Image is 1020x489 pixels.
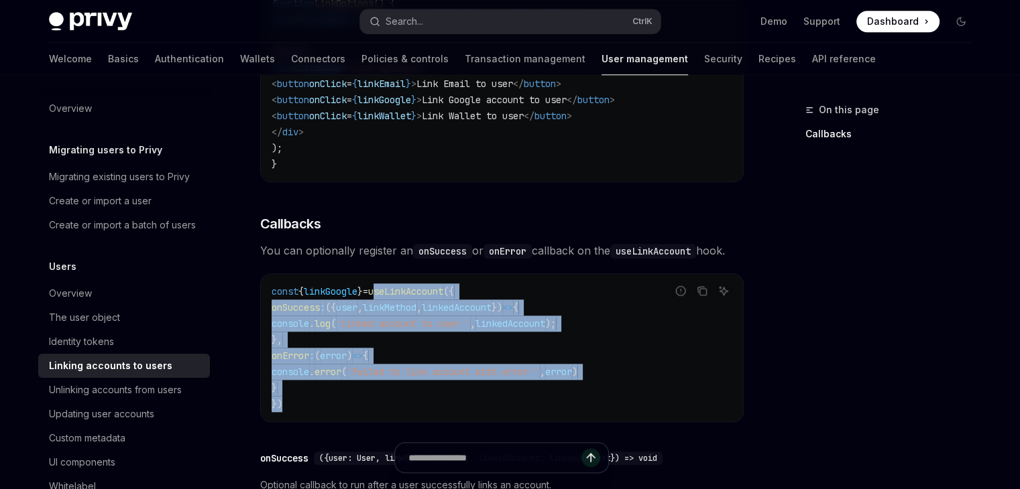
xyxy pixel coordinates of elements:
div: Migrating existing users to Privy [49,169,190,185]
span: } [272,382,277,394]
span: = [347,78,352,90]
a: Unlinking accounts from users [38,378,210,402]
span: user [336,301,357,313]
span: linkGoogle [304,285,357,297]
span: </ [272,126,282,138]
a: API reference [812,43,876,75]
span: console [272,366,309,378]
span: </ [524,110,534,122]
span: </ [513,78,524,90]
span: ) [347,350,352,362]
a: Security [704,43,742,75]
span: ); [545,318,556,330]
span: button [524,78,556,90]
a: Support [803,15,840,28]
span: linkGoogle [357,94,411,106]
span: ( [341,366,347,378]
span: { [298,285,304,297]
a: Updating user accounts [38,402,210,426]
span: linkedAccount [475,318,545,330]
span: button [277,78,309,90]
h5: Migrating users to Privy [49,142,162,158]
h5: Users [49,259,76,275]
a: UI components [38,450,210,474]
a: Create or import a user [38,189,210,213]
span: button [577,94,610,106]
button: Ask AI [715,282,732,299]
button: Open search [360,9,661,33]
span: linkMethod [363,301,416,313]
div: Overview [49,100,92,117]
span: Dashboard [867,15,919,28]
button: Send message [581,448,600,467]
span: On this page [819,102,879,118]
span: onSuccess [272,301,320,313]
span: onClick [309,94,347,106]
span: { [352,110,357,122]
div: Identity tokens [49,334,114,350]
input: Ask a question... [408,443,581,472]
div: Search... [386,13,423,29]
span: error [315,366,341,378]
div: The user object [49,309,120,326]
span: > [298,126,304,138]
div: Unlinking accounts from users [49,382,182,398]
span: Link Google account to user [422,94,567,106]
a: Recipes [758,43,796,75]
span: ) [572,366,577,378]
span: div [282,126,298,138]
span: ( [315,350,320,362]
div: Create or import a user [49,193,152,209]
code: useLinkAccount [610,244,696,259]
span: => [352,350,363,362]
div: Custom metadata [49,430,125,446]
span: : [309,350,315,362]
span: => [502,301,513,313]
span: }) [492,301,502,313]
span: onClick [309,110,347,122]
span: useLinkAccount [368,285,443,297]
a: Transaction management [465,43,585,75]
span: log [315,318,331,330]
button: Copy the contents from the code block [693,282,711,299]
span: 'Failed to link account with error ' [347,366,540,378]
span: linkEmail [357,78,406,90]
a: Overview [38,96,210,121]
span: { [352,94,357,106]
div: UI components [49,454,115,470]
span: onClick [309,78,347,90]
a: The user object [38,305,210,330]
a: Demo [760,15,787,28]
span: console [272,318,309,330]
span: ( [331,318,336,330]
span: Link Wallet to user [422,110,524,122]
span: , [470,318,475,330]
a: Welcome [49,43,92,75]
a: Overview [38,281,210,305]
span: button [277,110,309,122]
span: < [272,94,277,106]
a: Custom metadata [38,426,210,450]
code: onError [484,244,532,259]
span: 'Linked account to user ' [336,318,470,330]
div: Overview [49,285,92,301]
div: Create or import a batch of users [49,217,196,233]
a: Migrating existing users to Privy [38,165,210,189]
span: : [320,301,325,313]
a: Wallets [240,43,275,75]
span: Link Email to user [416,78,513,90]
span: , [357,301,363,313]
a: Connectors [291,43,345,75]
a: Basics [108,43,139,75]
span: > [556,78,561,90]
a: Identity tokens [38,330,210,354]
span: error [320,350,347,362]
span: , [540,366,545,378]
span: } [406,78,411,90]
span: const [272,285,298,297]
span: ({ [443,285,454,297]
span: button [277,94,309,106]
span: ({ [325,301,336,313]
span: > [610,94,615,106]
span: onError [272,350,309,362]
